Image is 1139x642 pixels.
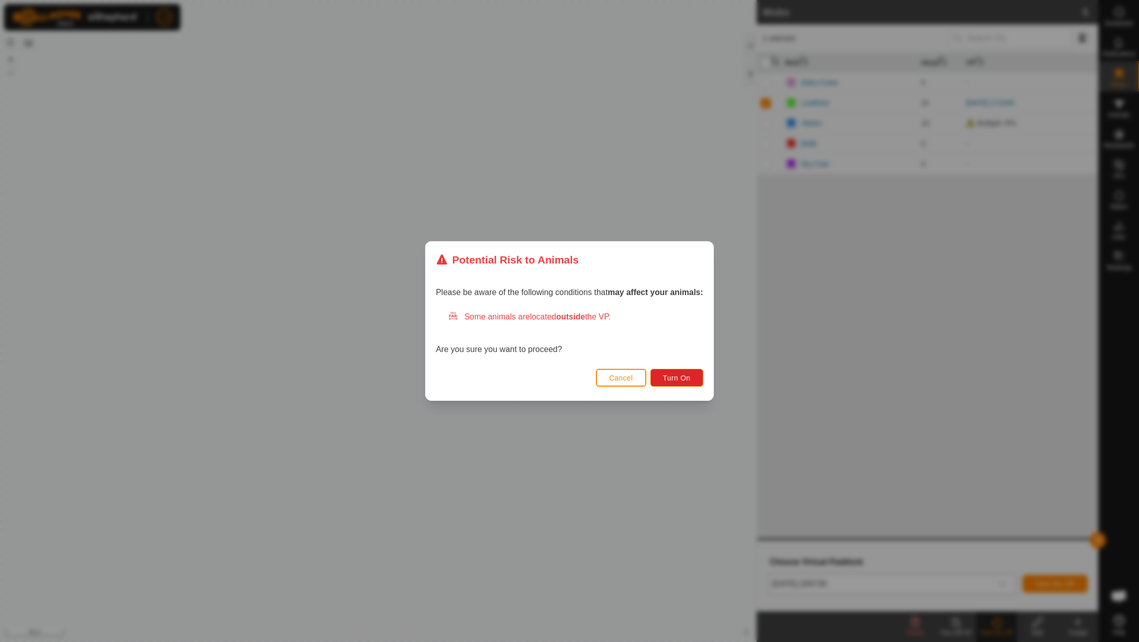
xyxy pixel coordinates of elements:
span: located the VP. [530,312,611,321]
div: Are you sure you want to proceed? [436,311,703,356]
button: Turn On [650,369,703,387]
button: Cancel [596,369,646,387]
div: Potential Risk to Animals [436,252,579,268]
strong: may affect your animals: [608,288,703,297]
span: Cancel [609,374,633,382]
span: Turn On [663,374,691,382]
div: Some animals are [448,311,703,323]
strong: outside [556,312,585,321]
span: Please be aware of the following conditions that [436,288,703,297]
